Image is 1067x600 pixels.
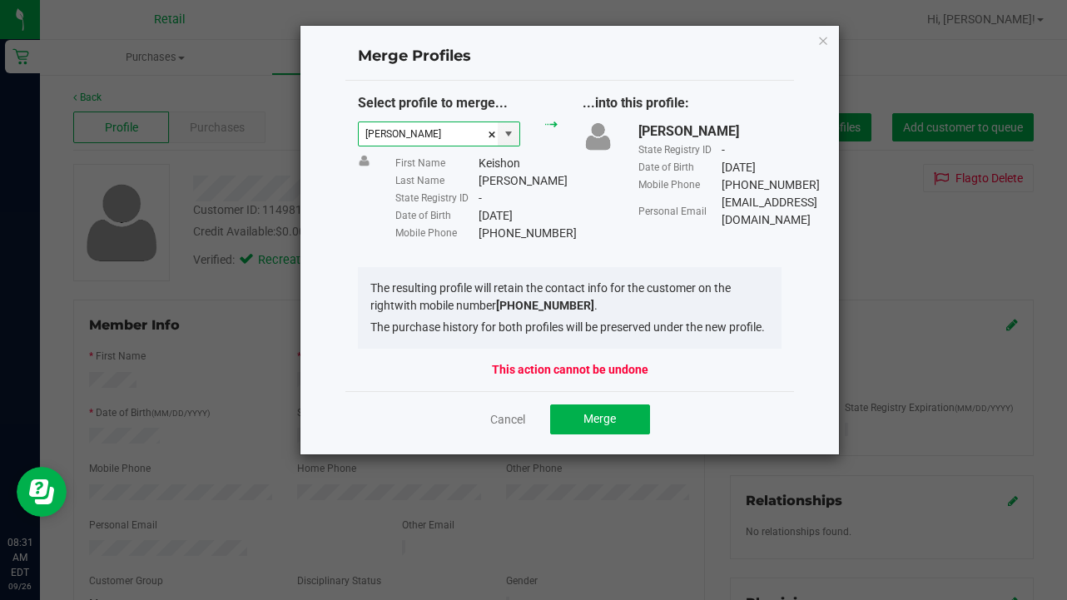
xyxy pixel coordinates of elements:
[17,467,67,517] iframe: Resource center
[545,121,558,128] img: green_arrow.svg
[358,95,508,111] span: Select profile to merge...
[395,191,479,206] div: State Registry ID
[638,204,722,219] div: Personal Email
[370,319,769,336] li: The purchase history for both profiles will be preserved under the new profile.
[395,208,479,223] div: Date of Birth
[395,156,479,171] div: First Name
[817,30,829,50] button: Close
[395,226,479,240] div: Mobile Phone
[358,155,370,167] img: user-icon.png
[359,122,498,146] input: Type customer name to search
[638,121,739,141] div: [PERSON_NAME]
[487,122,497,147] span: clear
[722,194,817,229] div: [EMAIL_ADDRESS][DOMAIN_NAME]
[496,299,594,312] strong: [PHONE_NUMBER]
[583,95,689,111] span: ...into this profile:
[370,280,769,315] li: The resulting profile will retain the contact info for the customer on the right
[638,177,722,192] div: Mobile Phone
[638,142,722,157] div: State Registry ID
[479,172,568,190] div: [PERSON_NAME]
[583,121,613,152] img: user-icon.png
[479,207,513,225] div: [DATE]
[358,46,782,67] h4: Merge Profiles
[395,173,479,188] div: Last Name
[722,141,725,159] div: -
[722,176,820,194] div: [PHONE_NUMBER]
[479,155,520,172] div: Keishon
[492,361,648,379] strong: This action cannot be undone
[490,411,525,428] a: Cancel
[722,159,756,176] div: [DATE]
[479,225,577,242] div: [PHONE_NUMBER]
[638,160,722,175] div: Date of Birth
[550,404,650,434] button: Merge
[479,190,482,207] div: -
[583,412,616,425] span: Merge
[395,299,598,312] span: with mobile number .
